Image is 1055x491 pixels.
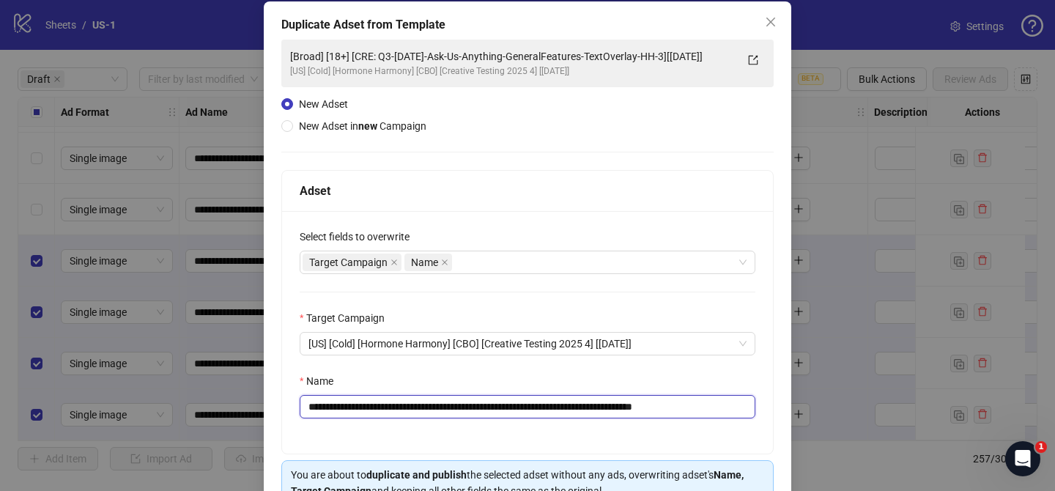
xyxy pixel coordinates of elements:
[300,395,755,418] input: Name
[300,373,343,389] label: Name
[300,310,394,326] label: Target Campaign
[411,254,438,270] span: Name
[299,98,348,110] span: New Adset
[290,48,736,64] div: [Broad] [18+] [CRE: Q3-[DATE]-Ask-Us-Anything-GeneralFeatures-TextOverlay-HH-3][[DATE]]
[366,469,467,481] strong: duplicate and publish
[303,254,401,271] span: Target Campaign
[358,120,377,132] strong: new
[1005,441,1040,476] iframe: Intercom live chat
[759,10,782,34] button: Close
[308,333,747,355] span: [US] [Cold] [Hormone Harmony] [CBO] [Creative Testing 2025 4] [30 Jul 2025]
[390,259,398,266] span: close
[404,254,452,271] span: Name
[300,229,419,245] label: Select fields to overwrite
[441,259,448,266] span: close
[1035,441,1047,453] span: 1
[299,120,426,132] span: New Adset in Campaign
[281,16,774,34] div: Duplicate Adset from Template
[309,254,388,270] span: Target Campaign
[748,55,758,65] span: export
[300,182,755,200] div: Adset
[290,64,736,78] div: [US] [Cold] [Hormone Harmony] [CBO] [Creative Testing 2025 4] [[DATE]]
[765,16,777,28] span: close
